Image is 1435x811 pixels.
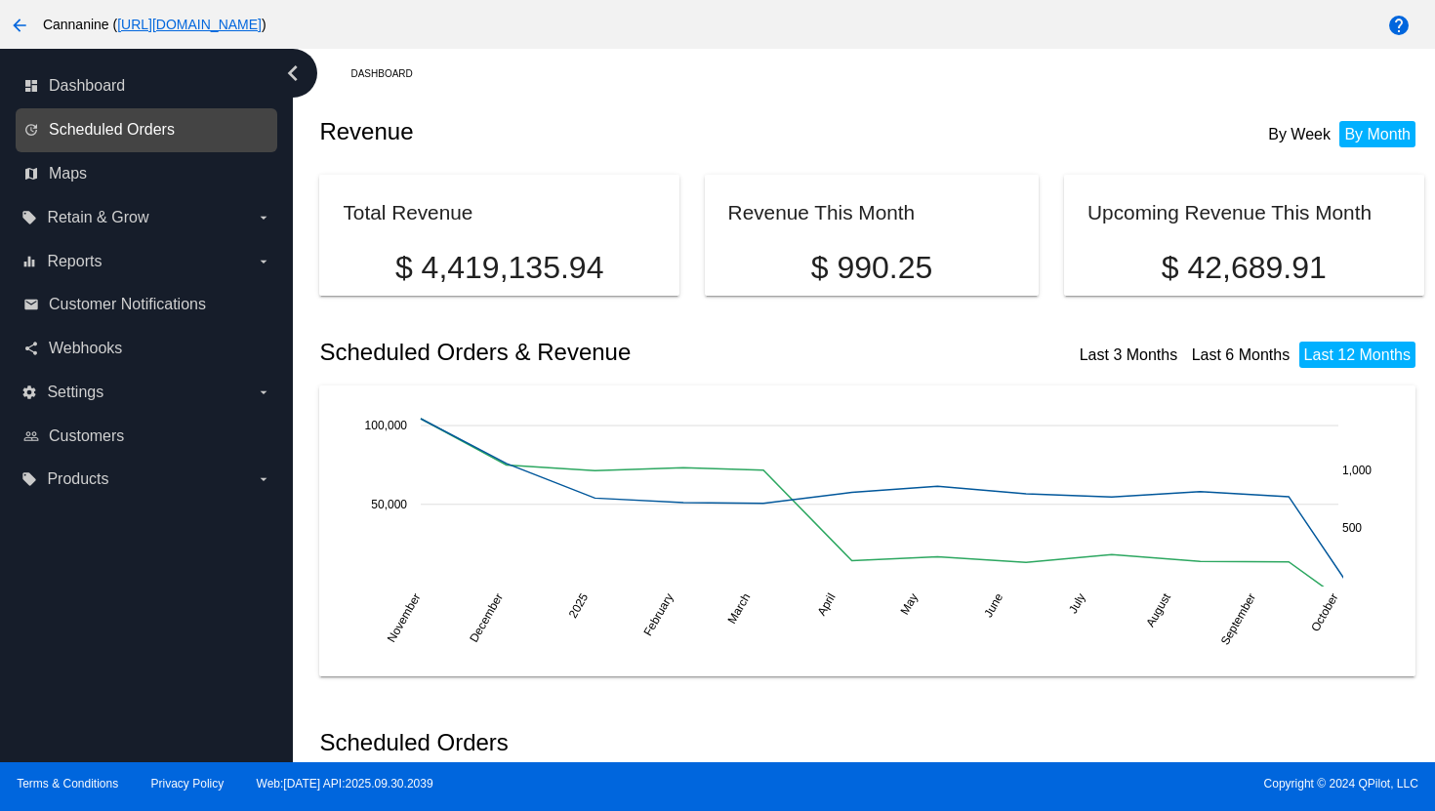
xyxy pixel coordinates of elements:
text: 100,000 [365,419,408,432]
a: people_outline Customers [23,421,271,452]
span: Customers [49,427,124,445]
i: map [23,166,39,182]
p: $ 42,689.91 [1087,250,1400,286]
a: Dashboard [350,59,430,89]
span: Products [47,470,108,488]
h2: Total Revenue [343,201,472,223]
i: update [23,122,39,138]
a: Last 3 Months [1080,346,1178,363]
span: Copyright © 2024 QPilot, LLC [734,777,1418,791]
i: dashboard [23,78,39,94]
i: local_offer [21,471,37,487]
h2: Revenue This Month [728,201,916,223]
a: Last 6 Months [1192,346,1291,363]
p: $ 4,419,135.94 [343,250,655,286]
a: [URL][DOMAIN_NAME] [117,17,262,32]
h2: Scheduled Orders [319,729,872,756]
i: settings [21,385,37,400]
text: February [641,590,676,638]
i: arrow_drop_down [256,254,271,269]
h2: Scheduled Orders & Revenue [319,339,872,366]
mat-icon: help [1387,14,1411,37]
text: March [725,590,754,626]
a: Terms & Conditions [17,777,118,791]
span: Settings [47,384,103,401]
span: Maps [49,165,87,182]
h2: Upcoming Revenue This Month [1087,201,1372,223]
text: 500 [1342,521,1362,535]
li: By Week [1263,121,1335,147]
text: 1,000 [1342,464,1372,477]
h2: Revenue [319,118,872,145]
span: Retain & Grow [47,209,148,226]
i: arrow_drop_down [256,471,271,487]
mat-icon: arrow_back [8,14,31,37]
text: 2025 [566,590,592,620]
text: December [468,590,507,644]
i: people_outline [23,428,39,444]
i: arrow_drop_down [256,210,271,225]
li: By Month [1339,121,1415,147]
span: Dashboard [49,77,125,95]
text: July [1066,590,1088,615]
a: dashboard Dashboard [23,70,271,101]
p: $ 990.25 [728,250,1016,286]
a: share Webhooks [23,333,271,364]
i: share [23,341,39,356]
span: Customer Notifications [49,296,206,313]
i: equalizer [21,254,37,269]
text: April [815,590,839,618]
text: May [898,590,921,617]
text: 50,000 [372,497,408,510]
a: email Customer Notifications [23,289,271,320]
text: August [1144,590,1174,629]
i: arrow_drop_down [256,385,271,400]
text: November [385,590,424,644]
i: email [23,297,39,312]
a: Last 12 Months [1304,346,1411,363]
span: Webhooks [49,340,122,357]
text: October [1309,590,1341,633]
a: Web:[DATE] API:2025.09.30.2039 [257,777,433,791]
a: Privacy Policy [151,777,225,791]
span: Reports [47,253,102,270]
a: map Maps [23,158,271,189]
a: update Scheduled Orders [23,114,271,145]
text: June [982,590,1006,620]
span: Cannanine ( ) [43,17,266,32]
i: local_offer [21,210,37,225]
text: September [1218,590,1258,647]
i: chevron_left [277,58,308,89]
span: Scheduled Orders [49,121,175,139]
